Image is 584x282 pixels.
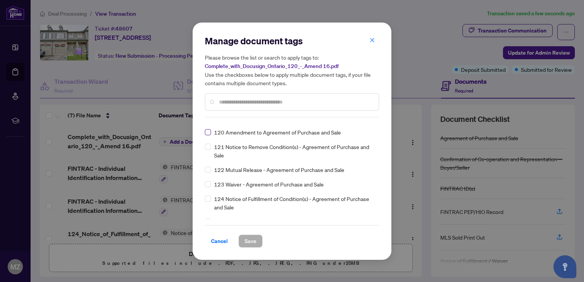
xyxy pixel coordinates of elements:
[214,165,344,174] span: 122 Mutual Release - Agreement of Purchase and Sale
[205,235,234,248] button: Cancel
[211,235,228,247] span: Cancel
[205,35,379,47] h2: Manage document tags
[214,143,375,159] span: 121 Notice to Remove Condition(s) - Agreement of Purchase and Sale
[214,217,375,234] span: 125 Termination of Agreement by Buyer - Agreement of Purchase and Sale
[205,63,339,70] span: Complete_with_Docusign_Ontario_120_-_Amend 16.pdf
[205,53,379,87] h5: Please browse the list or search to apply tags to: Use the checkboxes below to apply multiple doc...
[238,235,263,248] button: Save
[553,255,576,278] button: Open asap
[370,37,375,43] span: close
[214,128,341,136] span: 120 Amendment to Agreement of Purchase and Sale
[214,180,324,188] span: 123 Waiver - Agreement of Purchase and Sale
[214,194,375,211] span: 124 Notice of Fulfillment of Condition(s) - Agreement of Purchase and Sale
